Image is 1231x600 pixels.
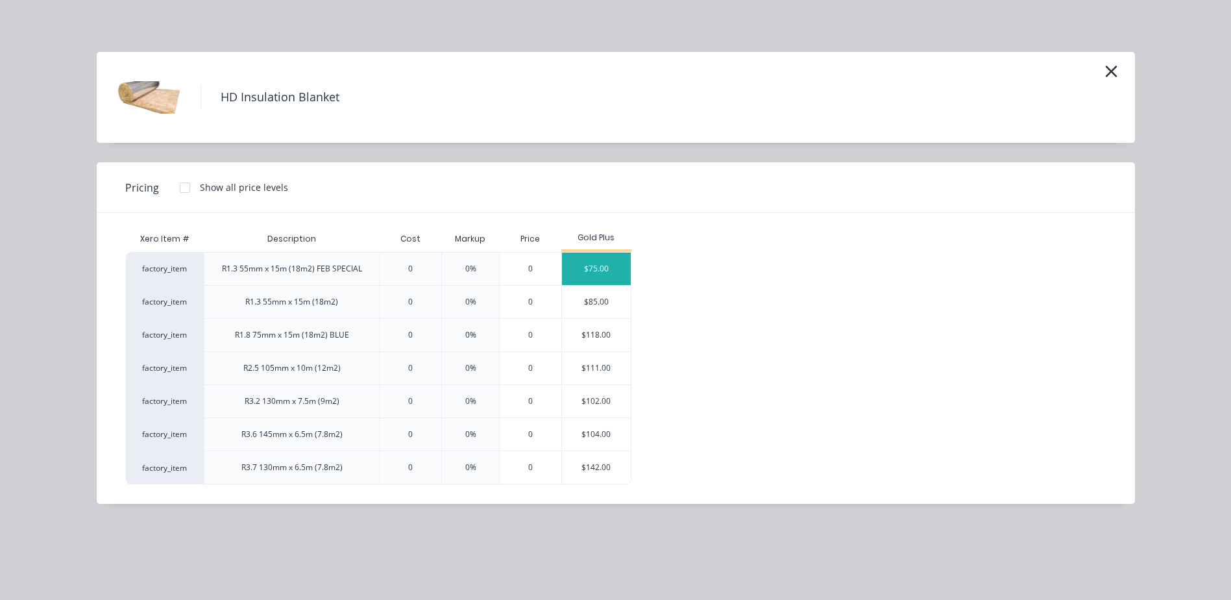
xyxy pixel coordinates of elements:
div: R1.3 55mm x 15m (18m2) FEB SPECIAL [222,263,362,275]
div: 0 [408,329,413,341]
div: R1.3 55mm x 15m (18m2) [245,296,338,308]
div: factory_item [126,384,204,418]
div: R2.5 105mm x 10m (12m2) [243,362,341,374]
div: 0 [500,352,561,384]
h4: HD Insulation Blanket [201,85,359,110]
div: $118.00 [562,319,631,351]
div: $85.00 [562,286,631,318]
div: factory_item [126,351,204,384]
div: 0% [465,462,476,473]
div: 0% [465,296,476,308]
div: Gold Plus [561,232,632,244]
div: $102.00 [562,385,631,418]
div: 0 [500,286,561,318]
span: Pricing [125,180,159,195]
div: factory_item [126,285,204,318]
div: factory_item [126,451,204,484]
div: 0 [500,385,561,418]
div: 0 [408,263,413,275]
div: 0 [408,429,413,440]
div: Show all price levels [200,181,288,194]
div: factory_item [126,318,204,351]
div: factory_item [126,418,204,451]
div: Cost [380,226,442,252]
div: Xero Item # [126,226,204,252]
div: 0 [500,418,561,451]
div: $111.00 [562,352,631,384]
div: 0% [465,362,476,374]
div: 0% [465,329,476,341]
img: HD Insulation Blanket [116,65,181,130]
div: 0 [408,296,413,308]
div: Markup [441,226,499,252]
div: $142.00 [562,451,631,484]
div: 0 [500,253,561,285]
div: R3.2 130mm x 7.5m (9m2) [245,395,339,407]
div: 0% [465,429,476,440]
div: 0% [465,395,476,407]
div: $75.00 [562,253,631,285]
div: 0 [408,462,413,473]
div: 0 [500,319,561,351]
div: 0 [408,395,413,407]
div: factory_item [126,252,204,285]
div: $104.00 [562,418,631,451]
div: Description [257,223,326,255]
div: 0 [500,451,561,484]
div: 0 [408,362,413,374]
div: R1.8 75mm x 15m (18m2) BLUE [235,329,349,341]
div: R3.6 145mm x 6.5m (7.8m2) [241,429,343,440]
div: R3.7 130mm x 6.5m (7.8m2) [241,462,343,473]
div: 0% [465,263,476,275]
div: Price [499,226,561,252]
